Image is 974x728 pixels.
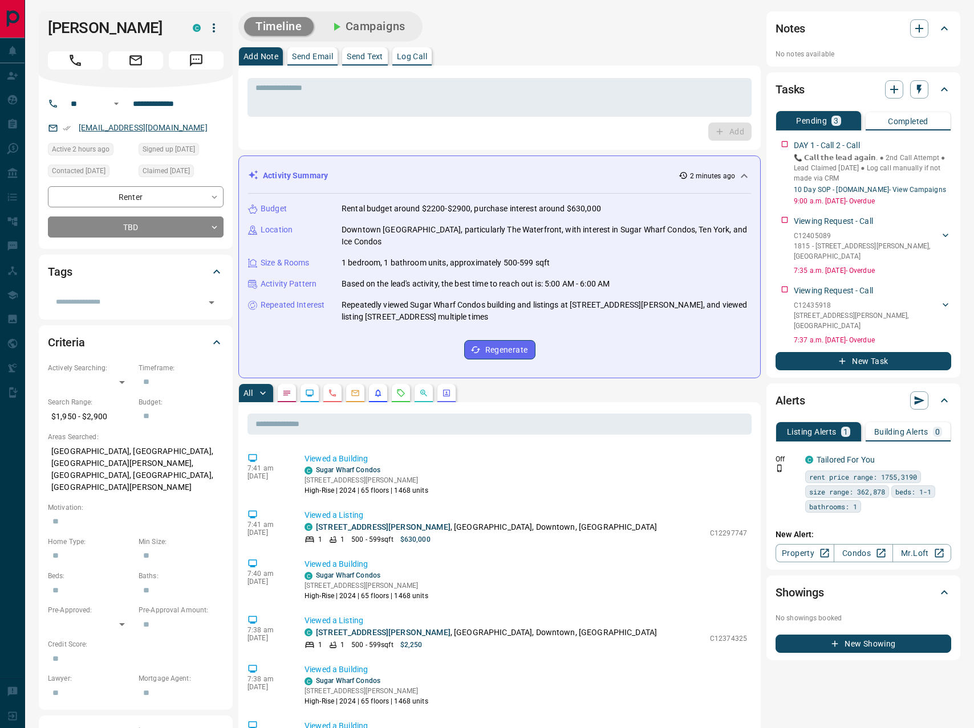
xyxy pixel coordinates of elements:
[247,675,287,683] p: 7:38 am
[261,278,316,290] p: Activity Pattern
[776,579,951,606] div: Showings
[342,299,751,323] p: Repeatedly viewed Sugar Wharf Condos building and listings at [STREET_ADDRESS][PERSON_NAME], and ...
[143,144,195,155] span: Signed up [DATE]
[48,605,133,615] p: Pre-Approved:
[776,19,805,38] h2: Notes
[247,521,287,529] p: 7:41 am
[48,263,72,281] h2: Tags
[48,432,224,442] p: Areas Searched:
[48,329,224,356] div: Criteria
[261,203,287,215] p: Budget
[776,387,951,414] div: Alerts
[776,15,951,42] div: Notes
[342,257,550,269] p: 1 bedroom, 1 bathroom units, approximately 500-599 sqft
[318,17,417,36] button: Campaigns
[794,285,873,297] p: Viewing Request - Call
[787,428,837,436] p: Listing Alerts
[247,570,287,578] p: 7:40 am
[776,635,951,653] button: New Showing
[48,143,133,159] div: Tue Oct 14 2025
[48,502,224,513] p: Motivation:
[794,265,951,276] p: 7:35 a.m. [DATE] - Overdue
[316,677,380,685] a: Sugar Wharf Condos
[247,464,287,472] p: 7:41 am
[776,613,951,623] p: No showings booked
[305,388,314,398] svg: Lead Browsing Activity
[139,571,224,581] p: Baths:
[776,454,798,464] p: Off
[139,605,224,615] p: Pre-Approval Amount:
[139,537,224,547] p: Min Size:
[52,165,105,177] span: Contacted [DATE]
[247,626,287,634] p: 7:38 am
[776,49,951,59] p: No notes available
[794,310,940,331] p: [STREET_ADDRESS][PERSON_NAME] , [GEOGRAPHIC_DATA]
[710,633,747,644] p: C12374325
[139,397,224,407] p: Budget:
[316,522,451,531] a: [STREET_ADDRESS][PERSON_NAME]
[248,165,751,186] div: Activity Summary2 minutes ago
[690,171,735,181] p: 2 minutes ago
[305,523,313,531] div: condos.ca
[874,428,928,436] p: Building Alerts
[305,677,313,685] div: condos.ca
[351,640,393,650] p: 500 - 599 sqft
[48,639,224,649] p: Credit Score:
[834,544,892,562] a: Condos
[888,117,928,125] p: Completed
[261,224,293,236] p: Location
[342,278,610,290] p: Based on the lead's activity, the best time to reach out is: 5:00 AM - 6:00 AM
[48,165,133,181] div: Fri Oct 10 2025
[244,17,314,36] button: Timeline
[305,580,428,591] p: [STREET_ADDRESS][PERSON_NAME]
[305,475,428,485] p: [STREET_ADDRESS][PERSON_NAME]
[794,153,951,183] p: 📞 𝗖𝗮𝗹𝗹 𝘁𝗵𝗲 𝗹𝗲𝗮𝗱 𝗮𝗴𝗮𝗶𝗻. ● 2nd Call Attempt ● Lead Claimed [DATE] ‎● Log call manually if not made ...
[305,696,428,706] p: High-Rise | 2024 | 65 floors | 1468 units
[305,485,428,496] p: High-Rise | 2024 | 65 floors | 1468 units
[374,388,383,398] svg: Listing Alerts
[776,352,951,370] button: New Task
[318,534,322,545] p: 1
[292,52,333,60] p: Send Email
[247,472,287,480] p: [DATE]
[48,333,85,351] h2: Criteria
[776,583,824,602] h2: Showings
[63,124,71,132] svg: Email Verified
[48,19,176,37] h1: [PERSON_NAME]
[318,640,322,650] p: 1
[776,76,951,103] div: Tasks
[305,453,747,465] p: Viewed a Building
[400,640,423,650] p: $2,250
[794,298,951,333] div: C12435918[STREET_ADDRESS][PERSON_NAME],[GEOGRAPHIC_DATA]
[305,558,747,570] p: Viewed a Building
[328,388,337,398] svg: Calls
[48,673,133,684] p: Lawyer:
[243,389,253,397] p: All
[776,391,805,410] h2: Alerts
[351,388,360,398] svg: Emails
[305,628,313,636] div: condos.ca
[794,335,951,345] p: 7:37 a.m. [DATE] - Overdue
[935,428,940,436] p: 0
[79,123,208,132] a: [EMAIL_ADDRESS][DOMAIN_NAME]
[342,224,751,248] p: Downtown [GEOGRAPHIC_DATA], particularly The Waterfront, with interest in Sugar Wharf Condos, Ten...
[305,591,428,601] p: High-Rise | 2024 | 65 floors | 1468 units
[48,442,224,497] p: [GEOGRAPHIC_DATA], [GEOGRAPHIC_DATA], [GEOGRAPHIC_DATA][PERSON_NAME], [GEOGRAPHIC_DATA], [GEOGRAP...
[305,467,313,475] div: condos.ca
[400,534,431,545] p: $630,000
[776,80,805,99] h2: Tasks
[340,640,344,650] p: 1
[834,117,838,125] p: 3
[204,295,220,310] button: Open
[48,363,133,373] p: Actively Searching:
[895,486,931,497] span: beds: 1-1
[243,52,278,60] p: Add Note
[48,571,133,581] p: Beds:
[48,407,133,426] p: $1,950 - $2,900
[342,203,601,215] p: Rental budget around $2200-$2900, purchase interest around $630,000
[48,51,103,69] span: Call
[48,216,224,238] div: TBD
[419,388,428,398] svg: Opportunities
[316,521,657,533] p: , [GEOGRAPHIC_DATA], Downtown, [GEOGRAPHIC_DATA]
[305,509,747,521] p: Viewed a Listing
